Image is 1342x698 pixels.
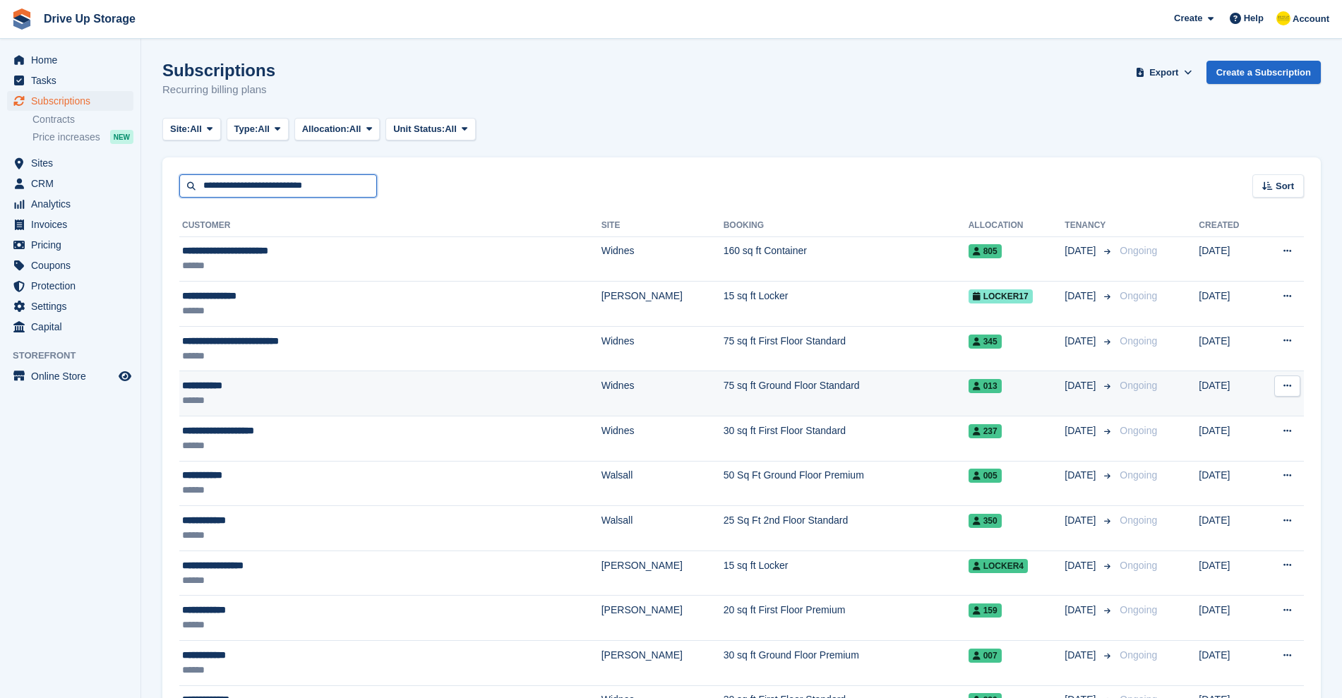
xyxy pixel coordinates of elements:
[969,424,1002,438] span: 237
[1065,648,1098,663] span: [DATE]
[7,317,133,337] a: menu
[31,91,116,111] span: Subscriptions
[601,506,724,551] td: Walsall
[31,255,116,275] span: Coupons
[1276,11,1290,25] img: Crispin Vitoria
[1199,596,1259,641] td: [DATE]
[227,118,289,141] button: Type: All
[31,296,116,316] span: Settings
[1065,603,1098,618] span: [DATE]
[1199,641,1259,686] td: [DATE]
[1149,66,1178,80] span: Export
[1199,236,1259,282] td: [DATE]
[1065,513,1098,528] span: [DATE]
[601,282,724,327] td: [PERSON_NAME]
[302,122,349,136] span: Allocation:
[116,368,133,385] a: Preview store
[1065,289,1098,303] span: [DATE]
[11,8,32,30] img: stora-icon-8386f47178a22dfd0bd8f6a31ec36ba5ce8667c1dd55bd0f319d3a0aa187defe.svg
[1199,506,1259,551] td: [DATE]
[1120,469,1157,481] span: Ongoing
[1120,335,1157,347] span: Ongoing
[1199,282,1259,327] td: [DATE]
[1199,550,1259,596] td: [DATE]
[31,366,116,386] span: Online Store
[170,122,190,136] span: Site:
[31,194,116,214] span: Analytics
[258,122,270,136] span: All
[179,215,601,237] th: Customer
[349,122,361,136] span: All
[7,91,133,111] a: menu
[294,118,381,141] button: Allocation: All
[32,113,133,126] a: Contracts
[1244,11,1264,25] span: Help
[31,174,116,193] span: CRM
[1120,649,1157,661] span: Ongoing
[601,550,724,596] td: [PERSON_NAME]
[724,326,969,371] td: 75 sq ft First Floor Standard
[7,174,133,193] a: menu
[1199,326,1259,371] td: [DATE]
[7,71,133,90] a: menu
[1199,215,1259,237] th: Created
[1120,425,1157,436] span: Ongoing
[7,255,133,275] a: menu
[162,61,275,80] h1: Subscriptions
[1174,11,1202,25] span: Create
[724,282,969,327] td: 15 sq ft Locker
[7,366,133,386] a: menu
[969,514,1002,528] span: 350
[969,244,1002,258] span: 805
[1065,558,1098,573] span: [DATE]
[724,506,969,551] td: 25 Sq Ft 2nd Floor Standard
[1133,61,1195,84] button: Export
[969,379,1002,393] span: 013
[724,641,969,686] td: 30 sq ft Ground Floor Premium
[1199,371,1259,416] td: [DATE]
[601,371,724,416] td: Widnes
[724,416,969,462] td: 30 sq ft First Floor Standard
[110,130,133,144] div: NEW
[31,153,116,173] span: Sites
[969,335,1002,349] span: 345
[1120,290,1157,301] span: Ongoing
[601,596,724,641] td: [PERSON_NAME]
[32,129,133,145] a: Price increases NEW
[724,215,969,237] th: Booking
[385,118,475,141] button: Unit Status: All
[190,122,202,136] span: All
[601,326,724,371] td: Widnes
[13,349,140,363] span: Storefront
[601,641,724,686] td: [PERSON_NAME]
[1065,423,1098,438] span: [DATE]
[724,550,969,596] td: 15 sq ft Locker
[724,596,969,641] td: 20 sq ft First Floor Premium
[1199,416,1259,462] td: [DATE]
[445,122,457,136] span: All
[7,50,133,70] a: menu
[38,7,141,30] a: Drive Up Storage
[1120,245,1157,256] span: Ongoing
[601,236,724,282] td: Widnes
[1206,61,1321,84] a: Create a Subscription
[7,296,133,316] a: menu
[234,122,258,136] span: Type:
[969,603,1002,618] span: 159
[31,50,116,70] span: Home
[969,559,1028,573] span: Locker4
[1120,604,1157,615] span: Ongoing
[7,235,133,255] a: menu
[32,131,100,144] span: Price increases
[969,289,1033,303] span: Locker17
[162,118,221,141] button: Site: All
[724,236,969,282] td: 160 sq ft Container
[1120,380,1157,391] span: Ongoing
[1120,515,1157,526] span: Ongoing
[31,317,116,337] span: Capital
[7,215,133,234] a: menu
[969,215,1065,237] th: Allocation
[1065,215,1114,237] th: Tenancy
[969,469,1002,483] span: 005
[7,276,133,296] a: menu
